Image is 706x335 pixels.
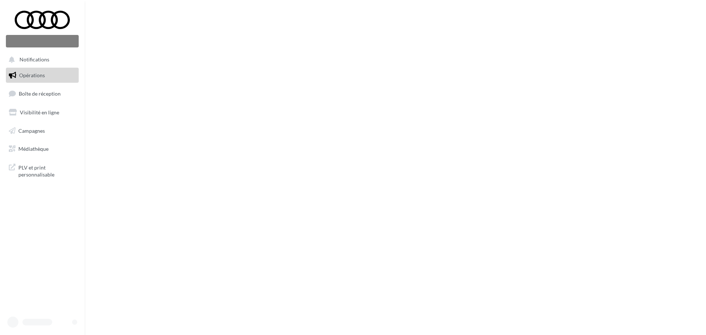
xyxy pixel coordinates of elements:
div: Nouvelle campagne [6,35,79,47]
span: Boîte de réception [19,90,61,97]
a: Boîte de réception [4,86,80,101]
a: Médiathèque [4,141,80,157]
a: Campagnes [4,123,80,139]
span: Campagnes [18,127,45,133]
a: PLV et print personnalisable [4,160,80,181]
span: Médiathèque [18,146,49,152]
span: Notifications [19,57,49,63]
a: Visibilité en ligne [4,105,80,120]
span: Opérations [19,72,45,78]
span: PLV et print personnalisable [18,163,76,178]
span: Visibilité en ligne [20,109,59,115]
a: Opérations [4,68,80,83]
